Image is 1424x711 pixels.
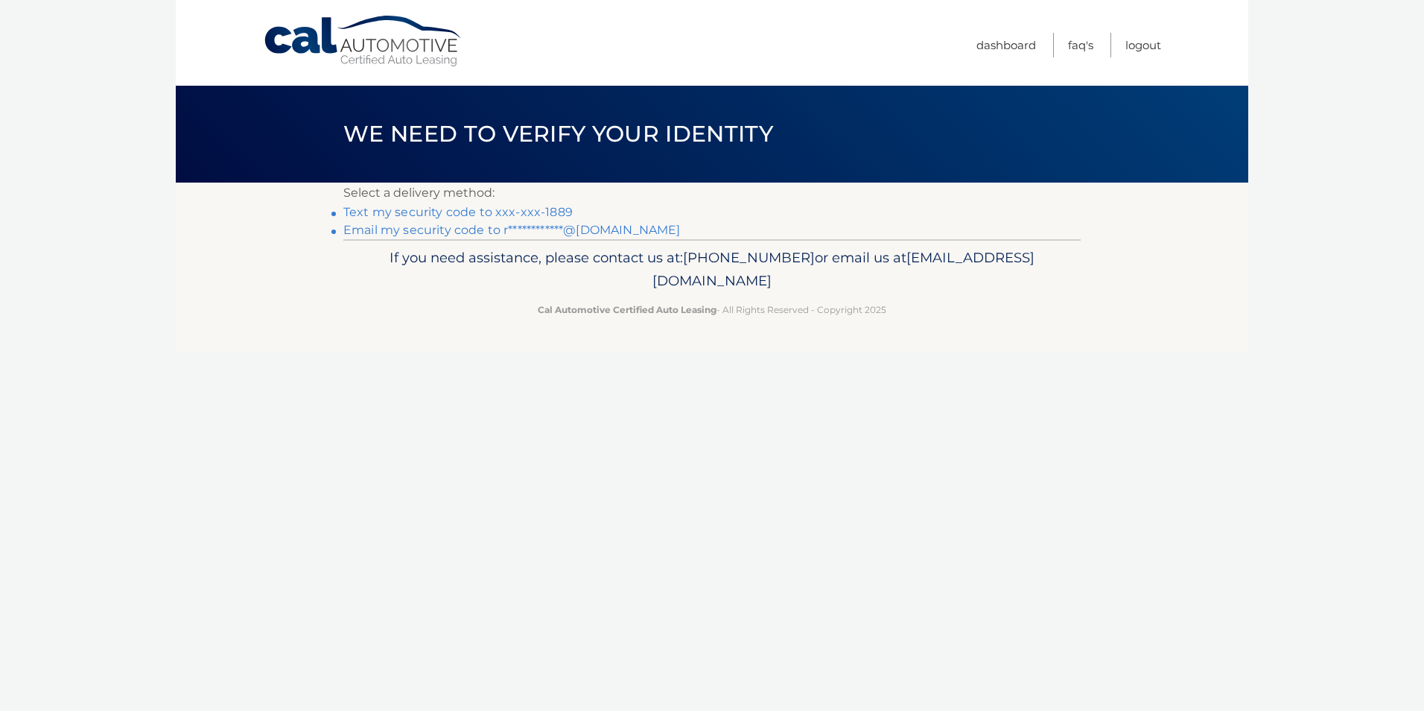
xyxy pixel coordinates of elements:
[538,304,716,315] strong: Cal Automotive Certified Auto Leasing
[1125,33,1161,57] a: Logout
[976,33,1036,57] a: Dashboard
[263,15,464,68] a: Cal Automotive
[343,183,1081,203] p: Select a delivery method:
[343,120,773,148] span: We need to verify your identity
[353,246,1071,294] p: If you need assistance, please contact us at: or email us at
[343,205,573,219] a: Text my security code to xxx-xxx-1889
[683,249,815,266] span: [PHONE_NUMBER]
[1068,33,1093,57] a: FAQ's
[353,302,1071,317] p: - All Rights Reserved - Copyright 2025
